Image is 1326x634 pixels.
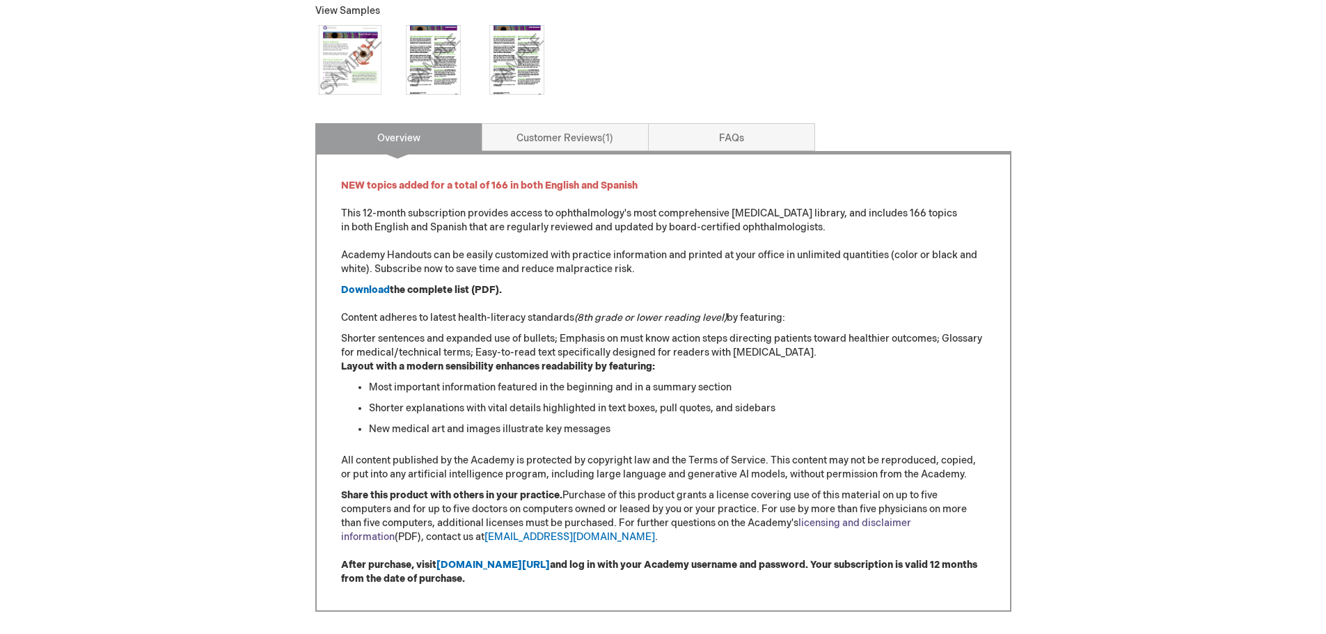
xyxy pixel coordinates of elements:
[341,489,562,501] strong: Share this product with others in your practice.
[315,25,385,95] img: Click to view
[315,4,663,18] p: View Samples
[341,360,655,372] strong: Layout with a modern sensibility enhances readability by featuring:
[341,180,638,191] font: NEW topics added for a total of 166 in both English and Spanish
[369,422,986,436] li: New medical art and images illustrate key messages
[484,531,655,543] a: [EMAIL_ADDRESS][DOMAIN_NAME]
[341,559,977,585] strong: Your subscription is valid 12 months from the date of purchase.
[648,123,815,151] a: FAQs
[341,559,436,571] strong: After purchase, visit
[482,25,552,95] img: Click to view
[399,25,468,95] img: Click to view
[482,123,649,151] a: Customer Reviews1
[315,123,482,151] a: Overview
[341,179,986,276] p: This 12-month subscription provides access to ophthalmology's most comprehensive [MEDICAL_DATA] l...
[602,132,613,144] span: 1
[369,381,986,395] li: Most important information featured in the beginning and in a summary section
[390,284,502,296] strong: the complete list (PDF).
[369,402,986,415] li: Shorter explanations with vital details highlighted in text boxes, pull quotes, and sidebars
[574,312,727,324] em: (8th grade or lower reading level)
[550,559,808,571] strong: and log in with your Academy username and password.
[341,283,986,325] p: Content adheres to latest health-literacy standards by featuring:
[341,284,390,296] a: Download
[436,559,550,571] a: [DOMAIN_NAME][URL]
[341,454,986,482] p: All content published by the Academy is protected by copyright law and the Terms of Service. This...
[341,179,986,586] div: Shorter sentences and expanded use of bullets; Emphasis on must know action steps directing patie...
